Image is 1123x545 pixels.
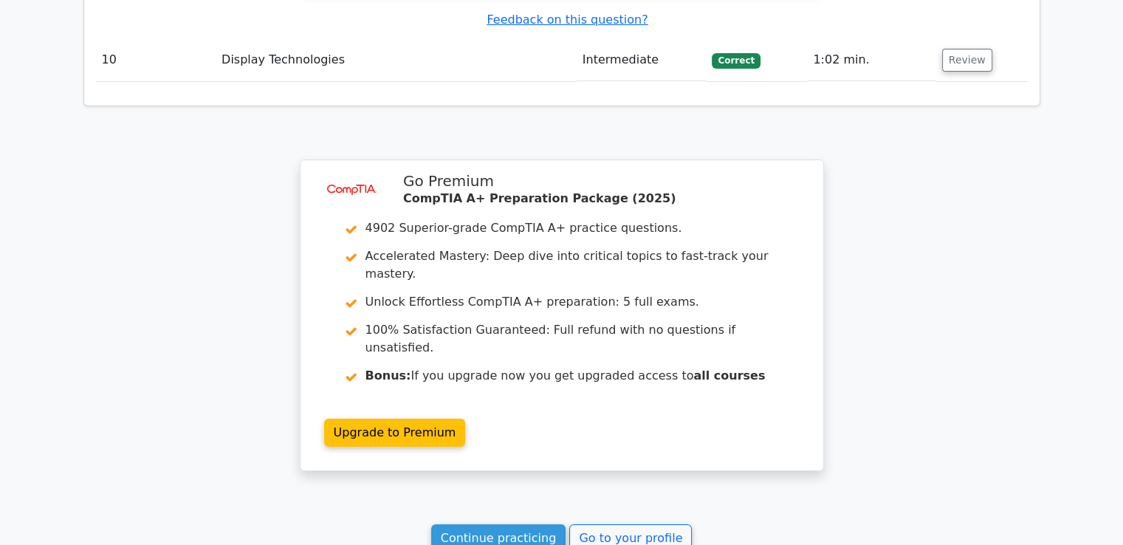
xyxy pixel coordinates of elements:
[216,39,577,81] td: Display Technologies
[712,53,760,68] span: Correct
[577,39,707,81] td: Intermediate
[324,419,466,447] a: Upgrade to Premium
[942,49,992,72] button: Review
[807,39,935,81] td: 1:02 min.
[96,39,216,81] td: 10
[487,13,648,27] a: Feedback on this question?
